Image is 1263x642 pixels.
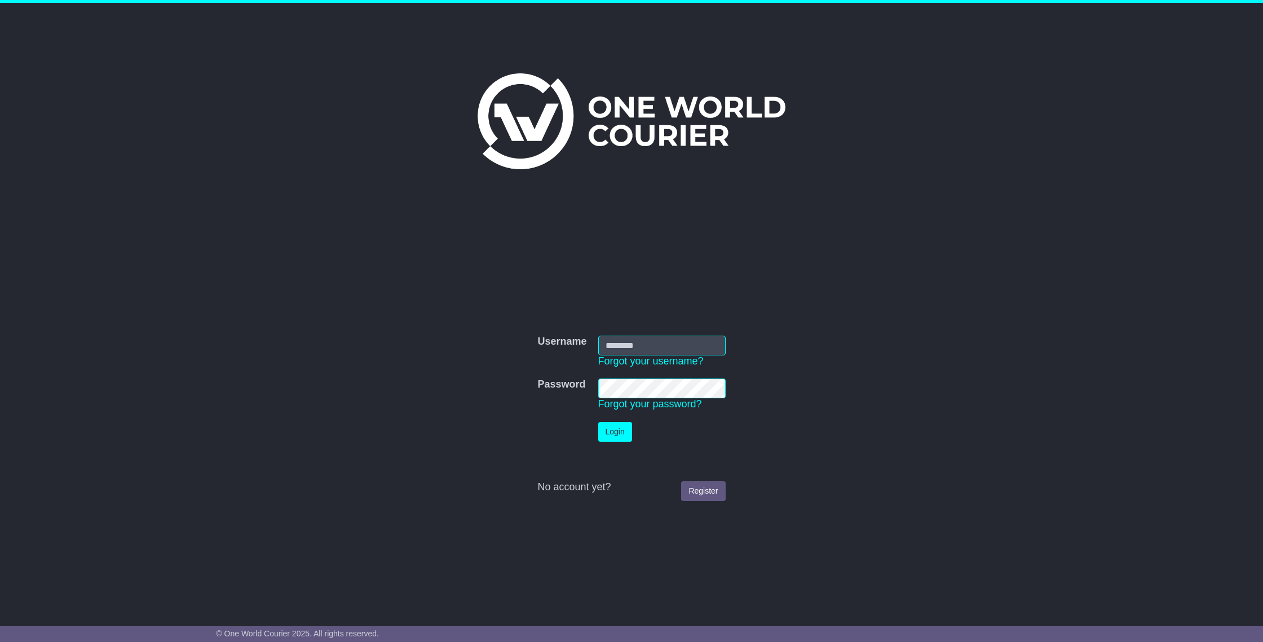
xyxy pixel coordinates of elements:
[598,355,704,367] a: Forgot your username?
[681,481,725,501] a: Register
[598,398,702,410] a: Forgot your password?
[216,629,379,638] span: © One World Courier 2025. All rights reserved.
[478,73,785,169] img: One World
[537,379,585,391] label: Password
[598,422,632,442] button: Login
[537,481,725,494] div: No account yet?
[537,336,586,348] label: Username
